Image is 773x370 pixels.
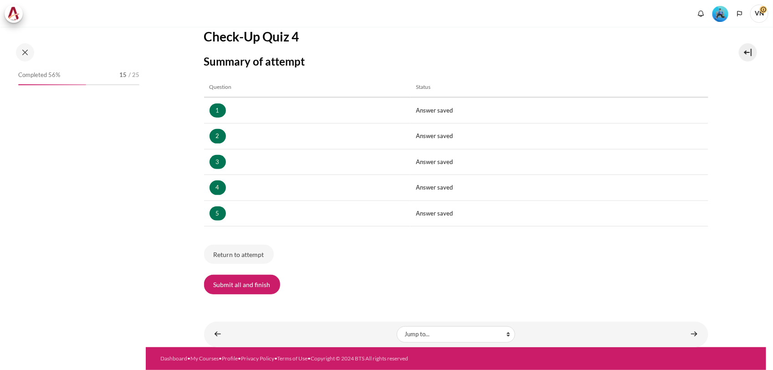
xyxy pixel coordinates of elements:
[204,54,708,68] h3: Summary of attempt
[204,77,411,97] th: Question
[5,5,27,23] a: Architeck Architeck
[210,155,226,170] a: 3
[160,355,187,362] a: Dashboard
[712,5,728,22] div: Level #3
[210,180,226,195] a: 4
[709,5,732,22] a: Level #3
[733,7,747,21] button: Languages
[128,71,139,80] span: / 25
[685,325,703,343] a: Lesson 8 STAR Application ►
[210,103,226,118] a: 1
[18,84,86,85] div: 56%
[750,5,768,23] a: User menu
[209,325,227,343] a: ◄ Helping the Help Desk be Helpful (Thanasit's Story)
[160,355,487,363] div: • • • • •
[190,355,219,362] a: My Courses
[410,149,708,175] td: Answer saved
[410,77,708,97] th: Status
[410,200,708,226] td: Answer saved
[241,355,274,362] a: Privacy Policy
[7,7,20,21] img: Architeck
[410,123,708,149] td: Answer saved
[210,129,226,144] a: 2
[410,175,708,201] td: Answer saved
[694,7,708,21] div: Show notification window with no new notifications
[311,355,408,362] a: Copyright © 2024 BTS All rights reserved
[204,275,280,294] button: Submit all and finish
[119,71,127,80] span: 15
[410,98,708,123] td: Answer saved
[210,206,226,221] a: 5
[750,5,768,23] span: VN
[204,28,708,45] h2: Check-Up Quiz 4
[712,6,728,22] img: Level #3
[204,245,274,264] button: Return to attempt
[18,71,60,80] span: Completed 56%
[222,355,238,362] a: Profile
[277,355,307,362] a: Terms of Use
